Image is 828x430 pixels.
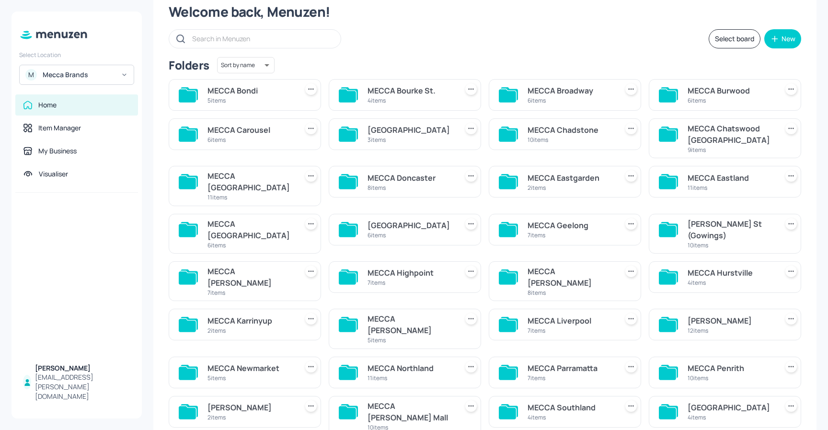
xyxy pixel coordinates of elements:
[368,374,454,382] div: 11 items
[169,58,209,73] div: Folders
[368,136,454,144] div: 3 items
[688,123,774,146] div: MECCA Chatswood [GEOGRAPHIC_DATA]
[368,220,454,231] div: [GEOGRAPHIC_DATA]
[35,372,130,401] div: [EMAIL_ADDRESS][PERSON_NAME][DOMAIN_NAME]
[368,85,454,96] div: MECCA Bourke St.
[207,170,294,193] div: MECCA [GEOGRAPHIC_DATA]
[207,124,294,136] div: MECCA Carousel
[207,241,294,249] div: 6 items
[688,374,774,382] div: 10 items
[688,218,774,241] div: [PERSON_NAME] St (Gowings)
[688,326,774,335] div: 12 items
[528,124,614,136] div: MECCA Chadstone
[368,231,454,239] div: 6 items
[709,29,760,48] button: Select board
[207,374,294,382] div: 5 items
[528,326,614,335] div: 7 items
[688,413,774,421] div: 4 items
[38,123,81,133] div: Item Manager
[528,85,614,96] div: MECCA Broadway
[688,146,774,154] div: 9 items
[688,85,774,96] div: MECCA Burwood
[207,96,294,105] div: 5 items
[368,400,454,423] div: MECCA [PERSON_NAME] Mall
[368,267,454,279] div: MECCA Highpoint
[528,96,614,105] div: 6 items
[19,51,134,59] div: Select Location
[368,279,454,287] div: 7 items
[528,315,614,326] div: MECCA Liverpool
[43,70,115,80] div: Mecca Brands
[207,315,294,326] div: MECCA Karrinyup
[688,96,774,105] div: 6 items
[368,362,454,374] div: MECCA Northland
[528,289,614,297] div: 8 items
[528,362,614,374] div: MECCA Parramatta
[207,402,294,413] div: [PERSON_NAME]
[528,374,614,382] div: 7 items
[782,35,795,42] div: New
[39,169,68,179] div: Visualiser
[688,241,774,249] div: 10 items
[528,413,614,421] div: 4 items
[368,313,454,336] div: MECCA [PERSON_NAME]
[38,100,57,110] div: Home
[38,146,77,156] div: My Business
[25,69,37,81] div: M
[169,3,801,21] div: Welcome back, Menuzen!
[688,172,774,184] div: MECCA Eastland
[688,279,774,287] div: 4 items
[688,184,774,192] div: 11 items
[688,315,774,326] div: [PERSON_NAME]
[207,289,294,297] div: 7 items
[207,218,294,241] div: MECCA [GEOGRAPHIC_DATA]
[368,172,454,184] div: MECCA Doncaster
[528,172,614,184] div: MECCA Eastgarden
[368,96,454,105] div: 4 items
[217,56,275,75] div: Sort by name
[207,413,294,421] div: 2 items
[35,363,130,373] div: [PERSON_NAME]
[368,336,454,344] div: 5 items
[207,362,294,374] div: MECCA Newmarket
[764,29,801,48] button: New
[688,362,774,374] div: MECCA Penrith
[207,193,294,201] div: 11 items
[528,231,614,239] div: 7 items
[207,326,294,335] div: 2 items
[368,184,454,192] div: 8 items
[192,32,331,46] input: Search in Menuzen
[528,220,614,231] div: MECCA Geelong
[207,266,294,289] div: MECCA [PERSON_NAME]
[528,184,614,192] div: 2 items
[528,402,614,413] div: MECCA Southland
[688,402,774,413] div: [GEOGRAPHIC_DATA]
[688,267,774,279] div: MECCA Hurstville
[528,266,614,289] div: MECCA [PERSON_NAME]
[368,124,454,136] div: [GEOGRAPHIC_DATA]
[207,136,294,144] div: 6 items
[207,85,294,96] div: MECCA Bondi
[528,136,614,144] div: 10 items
